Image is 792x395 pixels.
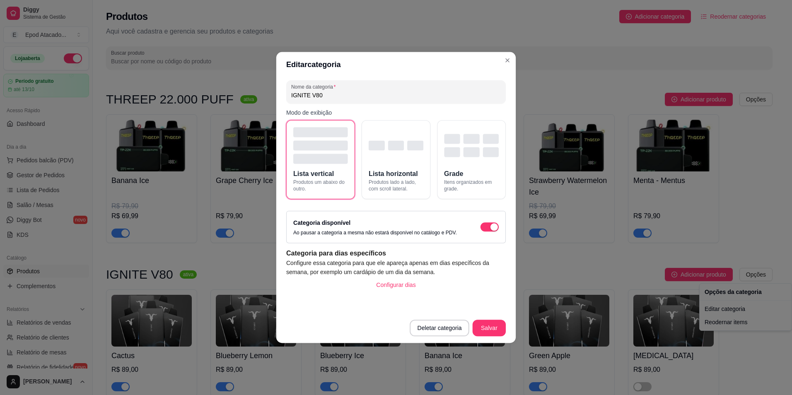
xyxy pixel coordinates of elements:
[293,179,348,192] span: Produtos um abaixo do outro.
[286,248,506,258] article: Categoria para dias específicos
[293,169,334,179] span: Lista vertical
[437,120,506,199] button: GradeItens organizados em grade.
[369,179,423,192] span: Produtos lado a lado, com scroll lateral.
[276,52,516,77] header: Editar categoria
[369,169,418,179] span: Lista horizontal
[291,83,338,90] label: Nome da categoria
[286,120,355,199] button: Lista verticalProdutos um abaixo do outro.
[444,179,499,192] span: Itens organizados em grade.
[473,320,506,336] button: Salvar
[410,320,469,336] button: Deletar categoria
[286,258,506,277] article: Configure essa categoria para que ele apareça apenas em dias específicos da semana, por exemplo u...
[286,108,506,117] p: Modo de exibição
[362,120,430,199] button: Lista horizontalProdutos lado a lado, com scroll lateral.
[501,54,514,67] button: Close
[369,277,422,293] button: Configurar dias
[293,229,457,236] p: Ao pausar a categoria a mesma não estará disponível no catálogo e PDV.
[291,91,501,99] input: Nome da categoria
[293,219,350,226] label: Categoria disponível
[444,169,463,179] span: Grade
